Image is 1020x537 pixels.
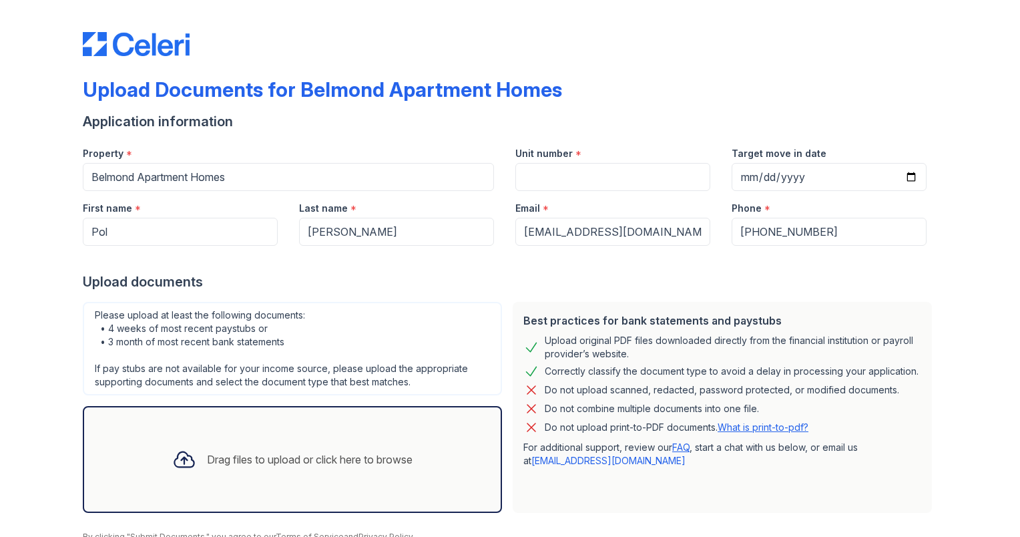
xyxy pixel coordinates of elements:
[718,421,808,433] a: What is print-to-pdf?
[545,334,921,361] div: Upload original PDF files downloaded directly from the financial institution or payroll provider’...
[531,455,686,466] a: [EMAIL_ADDRESS][DOMAIN_NAME]
[299,202,348,215] label: Last name
[545,363,919,379] div: Correctly classify the document type to avoid a delay in processing your application.
[545,401,759,417] div: Do not combine multiple documents into one file.
[732,147,826,160] label: Target move in date
[515,202,540,215] label: Email
[83,32,190,56] img: CE_Logo_Blue-a8612792a0a2168367f1c8372b55b34899dd931a85d93a1a3d3e32e68fde9ad4.png
[83,77,562,102] div: Upload Documents for Belmond Apartment Homes
[545,421,808,434] p: Do not upload print-to-PDF documents.
[523,441,921,468] p: For additional support, review our , start a chat with us below, or email us at
[207,452,413,468] div: Drag files to upload or click here to browse
[672,441,690,453] a: FAQ
[83,147,123,160] label: Property
[523,313,921,329] div: Best practices for bank statements and paystubs
[732,202,762,215] label: Phone
[83,302,502,395] div: Please upload at least the following documents: • 4 weeks of most recent paystubs or • 3 month of...
[545,382,899,398] div: Do not upload scanned, redacted, password protected, or modified documents.
[83,202,132,215] label: First name
[83,112,937,131] div: Application information
[515,147,573,160] label: Unit number
[83,273,937,291] div: Upload documents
